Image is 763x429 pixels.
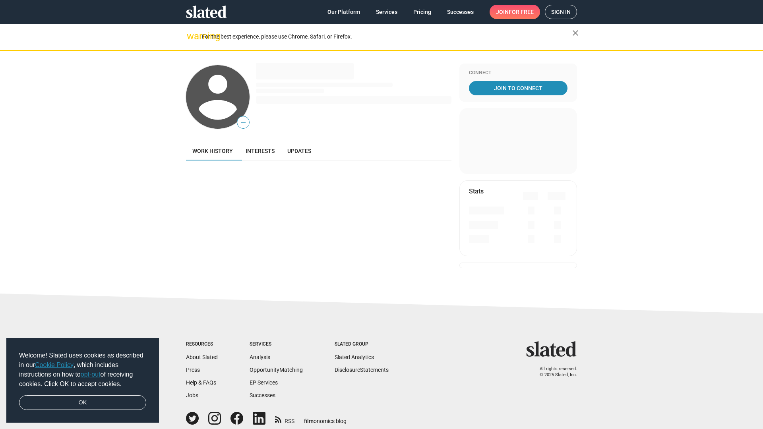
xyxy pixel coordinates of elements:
[509,5,534,19] span: for free
[186,367,200,373] a: Press
[471,81,566,95] span: Join To Connect
[327,5,360,19] span: Our Platform
[275,413,294,425] a: RSS
[19,351,146,389] span: Welcome! Slated uses cookies as described in our , which includes instructions on how to of recei...
[246,148,275,154] span: Interests
[370,5,404,19] a: Services
[202,31,572,42] div: For the best experience, please use Chrome, Safari, or Firefox.
[250,354,270,360] a: Analysis
[186,341,218,348] div: Resources
[281,141,318,160] a: Updates
[186,354,218,360] a: About Slated
[287,148,311,154] span: Updates
[490,5,540,19] a: Joinfor free
[321,5,366,19] a: Our Platform
[239,141,281,160] a: Interests
[335,354,374,360] a: Slated Analytics
[376,5,397,19] span: Services
[304,411,347,425] a: filmonomics blog
[571,28,580,38] mat-icon: close
[531,366,577,378] p: All rights reserved. © 2025 Slated, Inc.
[237,118,249,128] span: —
[186,392,198,398] a: Jobs
[250,379,278,386] a: EP Services
[469,70,567,76] div: Connect
[187,31,196,41] mat-icon: warning
[413,5,431,19] span: Pricing
[6,338,159,423] div: cookieconsent
[469,187,484,195] mat-card-title: Stats
[469,81,567,95] a: Join To Connect
[545,5,577,19] a: Sign in
[186,379,216,386] a: Help & FAQs
[35,361,74,368] a: Cookie Policy
[81,371,101,378] a: opt-out
[250,341,303,348] div: Services
[447,5,474,19] span: Successes
[250,392,275,398] a: Successes
[551,5,571,19] span: Sign in
[186,141,239,160] a: Work history
[19,395,146,410] a: dismiss cookie message
[496,5,534,19] span: Join
[335,341,389,348] div: Slated Group
[441,5,480,19] a: Successes
[335,367,389,373] a: DisclosureStatements
[192,148,233,154] span: Work history
[304,418,314,424] span: film
[407,5,438,19] a: Pricing
[250,367,303,373] a: OpportunityMatching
